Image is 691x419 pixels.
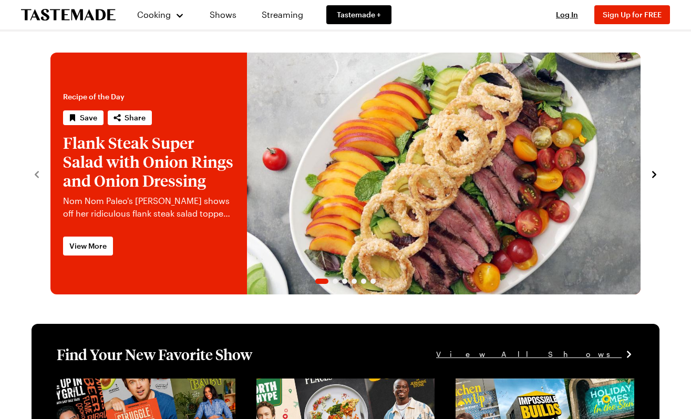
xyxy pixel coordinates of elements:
span: Go to slide 1 [315,279,328,284]
a: View full content for [object Object] [57,380,200,390]
button: Sign Up for FREE [594,5,670,24]
a: View More [63,237,113,256]
span: Share [125,113,146,123]
span: Log In [556,10,578,19]
a: View full content for [object Object] [456,380,599,390]
span: Sign Up for FREE [603,10,662,19]
button: Cooking [137,2,184,27]
span: Go to slide 6 [370,279,376,284]
span: Save [80,113,97,123]
a: View full content for [object Object] [256,380,400,390]
span: Cooking [137,9,171,19]
span: Go to slide 5 [361,279,366,284]
a: View All Shows [436,349,634,360]
button: Share [108,110,152,125]
span: Go to slide 2 [333,279,338,284]
a: Tastemade + [326,5,391,24]
span: Go to slide 4 [352,279,357,284]
button: navigate to previous item [32,167,42,180]
span: Go to slide 3 [342,279,347,284]
h1: Find Your New Favorite Show [57,345,252,364]
button: Log In [546,9,588,20]
span: View All Shows [436,349,622,360]
span: View More [69,241,107,251]
button: Save recipe [63,110,104,125]
span: Tastemade + [337,9,381,20]
a: To Tastemade Home Page [21,9,116,21]
button: navigate to next item [649,167,659,180]
div: 1 / 6 [50,53,641,294]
